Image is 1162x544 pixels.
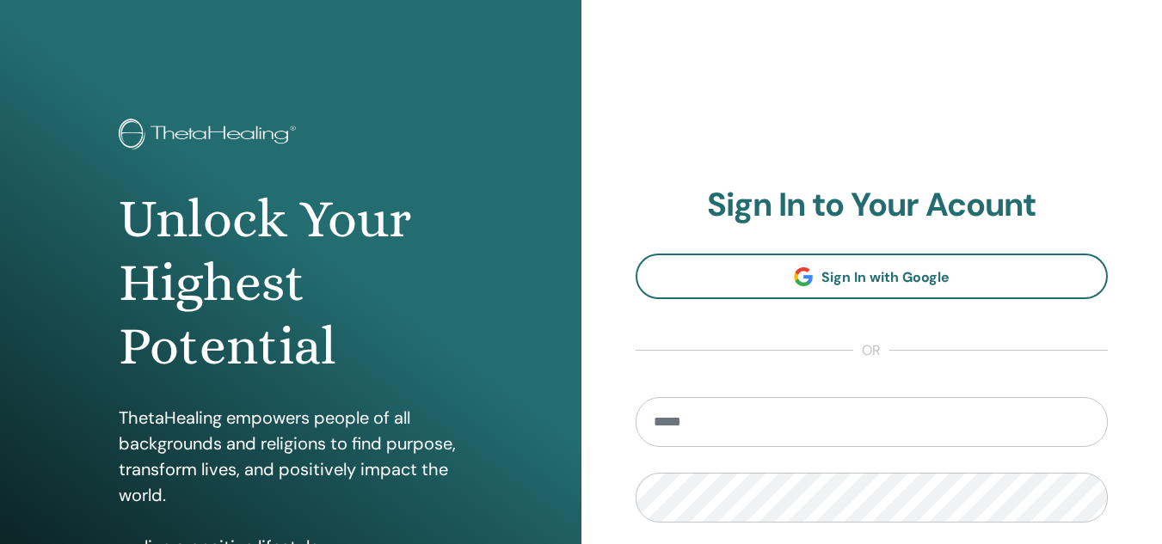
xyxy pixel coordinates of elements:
span: Sign In with Google [821,268,950,286]
h2: Sign In to Your Acount [636,186,1109,225]
span: or [853,340,889,361]
h1: Unlock Your Highest Potential [119,187,463,379]
a: Sign In with Google [636,254,1109,299]
p: ThetaHealing empowers people of all backgrounds and religions to find purpose, transform lives, a... [119,405,463,508]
